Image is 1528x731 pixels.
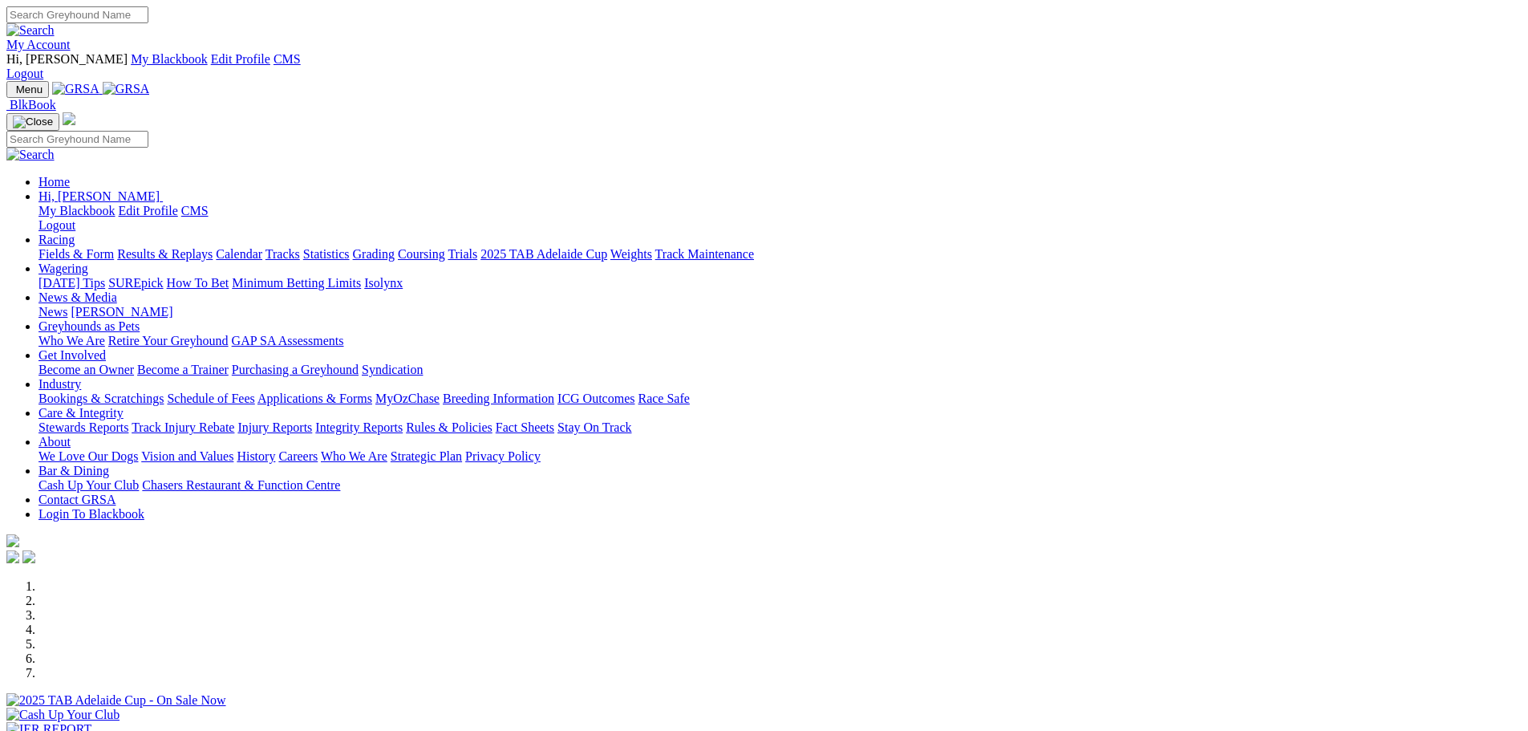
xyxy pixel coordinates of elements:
[6,98,56,112] a: BlkBook
[237,449,275,463] a: History
[39,464,109,477] a: Bar & Dining
[132,420,234,434] a: Track Injury Rebate
[274,52,301,66] a: CMS
[52,82,99,96] img: GRSA
[39,247,1522,262] div: Racing
[39,290,117,304] a: News & Media
[232,363,359,376] a: Purchasing a Greyhound
[39,262,88,275] a: Wagering
[39,435,71,449] a: About
[496,420,554,434] a: Fact Sheets
[465,449,541,463] a: Privacy Policy
[119,204,178,217] a: Edit Profile
[39,334,1522,348] div: Greyhounds as Pets
[63,112,75,125] img: logo-grsa-white.png
[6,550,19,563] img: facebook.svg
[39,406,124,420] a: Care & Integrity
[315,420,403,434] a: Integrity Reports
[216,247,262,261] a: Calendar
[237,420,312,434] a: Injury Reports
[303,247,350,261] a: Statistics
[39,420,128,434] a: Stewards Reports
[10,98,56,112] span: BlkBook
[6,693,226,708] img: 2025 TAB Adelaide Cup - On Sale Now
[108,334,229,347] a: Retire Your Greyhound
[39,478,1522,493] div: Bar & Dining
[406,420,492,434] a: Rules & Policies
[39,233,75,246] a: Racing
[39,204,1522,233] div: Hi, [PERSON_NAME]
[6,52,1522,81] div: My Account
[39,363,134,376] a: Become an Owner
[443,392,554,405] a: Breeding Information
[142,478,340,492] a: Chasers Restaurant & Function Centre
[141,449,233,463] a: Vision and Values
[398,247,445,261] a: Coursing
[39,175,70,189] a: Home
[232,276,361,290] a: Minimum Betting Limits
[137,363,229,376] a: Become a Trainer
[39,276,105,290] a: [DATE] Tips
[131,52,208,66] a: My Blackbook
[638,392,689,405] a: Race Safe
[6,131,148,148] input: Search
[321,449,387,463] a: Who We Are
[39,392,164,405] a: Bookings & Scratchings
[117,247,213,261] a: Results & Replays
[557,420,631,434] a: Stay On Track
[362,363,423,376] a: Syndication
[39,478,139,492] a: Cash Up Your Club
[16,83,43,95] span: Menu
[375,392,440,405] a: MyOzChase
[39,247,114,261] a: Fields & Form
[364,276,403,290] a: Isolynx
[167,276,229,290] a: How To Bet
[391,449,462,463] a: Strategic Plan
[167,392,254,405] a: Schedule of Fees
[39,507,144,521] a: Login To Blackbook
[39,363,1522,377] div: Get Involved
[6,148,55,162] img: Search
[39,449,138,463] a: We Love Our Dogs
[103,82,150,96] img: GRSA
[39,392,1522,406] div: Industry
[22,550,35,563] img: twitter.svg
[6,708,120,722] img: Cash Up Your Club
[13,116,53,128] img: Close
[610,247,652,261] a: Weights
[39,334,105,347] a: Who We Are
[6,81,49,98] button: Toggle navigation
[181,204,209,217] a: CMS
[6,67,43,80] a: Logout
[6,534,19,547] img: logo-grsa-white.png
[39,276,1522,290] div: Wagering
[39,204,116,217] a: My Blackbook
[39,377,81,391] a: Industry
[6,113,59,131] button: Toggle navigation
[39,305,1522,319] div: News & Media
[265,247,300,261] a: Tracks
[39,493,116,506] a: Contact GRSA
[39,189,163,203] a: Hi, [PERSON_NAME]
[39,449,1522,464] div: About
[6,52,128,66] span: Hi, [PERSON_NAME]
[557,392,634,405] a: ICG Outcomes
[480,247,607,261] a: 2025 TAB Adelaide Cup
[71,305,172,319] a: [PERSON_NAME]
[278,449,318,463] a: Careers
[448,247,477,261] a: Trials
[39,319,140,333] a: Greyhounds as Pets
[211,52,270,66] a: Edit Profile
[257,392,372,405] a: Applications & Forms
[39,305,67,319] a: News
[39,420,1522,435] div: Care & Integrity
[353,247,395,261] a: Grading
[39,218,75,232] a: Logout
[6,38,71,51] a: My Account
[39,348,106,362] a: Get Involved
[6,23,55,38] img: Search
[232,334,344,347] a: GAP SA Assessments
[655,247,754,261] a: Track Maintenance
[6,6,148,23] input: Search
[39,189,160,203] span: Hi, [PERSON_NAME]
